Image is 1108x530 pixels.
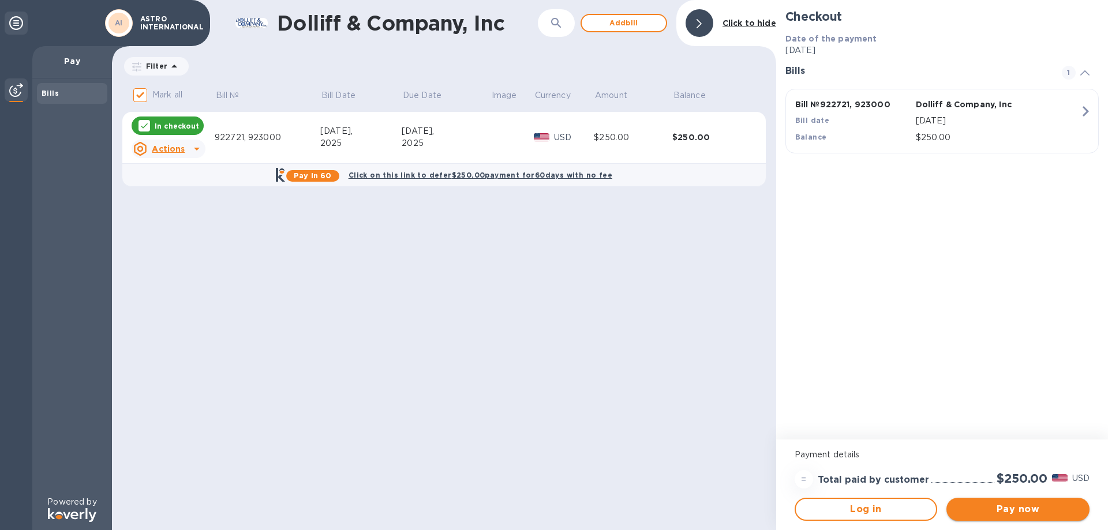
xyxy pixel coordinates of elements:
p: Currency [535,89,571,102]
p: Bill Date [321,89,355,102]
b: Balance [795,133,827,141]
div: 2025 [320,137,402,149]
p: Bill № 922721, 923000 [795,99,911,110]
span: Amount [595,89,642,102]
img: USD [534,133,549,141]
b: Click on this link to defer $250.00 payment for 60 days with no fee [349,171,612,179]
b: Date of the payment [785,34,877,43]
u: Actions [152,144,185,153]
p: Due Date [403,89,441,102]
p: Balance [673,89,706,102]
b: Click to hide [723,18,776,28]
h3: Bills [785,66,1048,77]
p: Dolliff & Company, Inc [916,99,1032,110]
img: Logo [48,508,96,522]
div: $250.00 [594,131,672,144]
p: Mark all [152,89,182,101]
p: Bill № [216,89,239,102]
p: In checkout [155,121,199,131]
div: 922721, 923000 [215,131,320,144]
span: Add bill [591,16,657,30]
p: ASTRO INTERNATIONAL [140,15,198,31]
p: Image [492,89,517,102]
span: Pay now [956,502,1080,516]
p: Filter [141,61,167,71]
b: AI [115,18,123,27]
p: Amount [595,89,627,102]
img: USD [1052,474,1068,482]
div: 2025 [402,137,491,149]
p: [DATE] [785,44,1099,57]
span: Log in [805,502,927,516]
p: Pay [42,55,103,67]
p: Powered by [47,496,96,508]
div: $250.00 [672,131,751,143]
p: [DATE] [916,115,1080,127]
span: Balance [673,89,721,102]
p: Payment details [795,449,1090,461]
p: USD [1072,472,1090,484]
h3: Total paid by customer [818,475,929,486]
button: Log in [795,498,938,521]
span: Bill № [216,89,254,102]
p: USD [554,131,594,144]
button: Pay now [946,498,1090,521]
span: 1 [1062,66,1076,80]
button: Addbill [581,14,667,32]
button: Bill №922721, 923000Dolliff & Company, IncBill date[DATE]Balance$250.00 [785,89,1099,153]
b: Pay in 60 [294,171,331,180]
span: Due Date [403,89,456,102]
b: Bills [42,89,59,97]
b: Bill date [795,116,830,125]
div: = [795,470,813,488]
h2: $250.00 [997,471,1047,486]
p: $250.00 [916,131,1080,144]
h1: Dolliff & Company, Inc [277,11,538,35]
div: [DATE], [320,125,402,137]
div: [DATE], [402,125,491,137]
h2: Checkout [785,9,1099,24]
span: Bill Date [321,89,370,102]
